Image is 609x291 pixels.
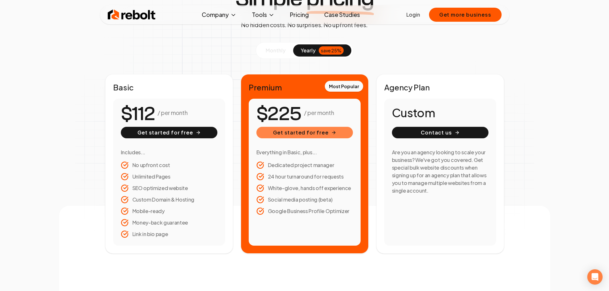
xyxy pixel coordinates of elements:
button: yearlysave 25% [293,44,351,57]
number-flow-react: $112 [121,100,155,128]
div: save 25% [319,46,344,55]
a: Pricing [285,8,314,21]
div: Open Intercom Messenger [587,269,603,285]
h3: Everything in Basic, plus... [256,149,353,156]
div: Most Popular [325,81,363,92]
li: Money-back guarantee [121,219,217,226]
h2: Agency Plan [384,82,496,92]
h3: Includes... [121,149,217,156]
button: Get started for free [121,127,217,138]
p: No hidden costs. No surprises. No upfront fees. [241,20,368,29]
li: Mobile-ready [121,207,217,215]
p: / per month [158,108,187,117]
h2: Premium [249,82,361,92]
li: Dedicated project manager [256,161,353,169]
a: Case Studies [319,8,365,21]
button: Get more business [429,8,502,22]
li: Unlimited Pages [121,173,217,180]
h1: Custom [392,106,488,119]
li: Link in bio page [121,230,217,238]
img: Rebolt Logo [108,8,156,21]
li: No upfront cost [121,161,217,169]
button: Tools [247,8,280,21]
h3: Are you an agency looking to scale your business? We've got you covered. Get special bulk website... [392,149,488,195]
h2: Basic [113,82,225,92]
li: SEO optimized website [121,184,217,192]
li: 24 hour turnaround for requests [256,173,353,180]
number-flow-react: $225 [256,100,301,128]
button: Get started for free [256,127,353,138]
button: Company [197,8,242,21]
span: yearly [301,47,316,54]
p: / per month [304,108,334,117]
li: Custom Domain & Hosting [121,196,217,203]
span: monthly [266,47,285,54]
li: Google Business Profile Optimizer [256,207,353,215]
button: monthly [258,44,293,57]
li: Social media posting (beta) [256,196,353,203]
li: White-glove, hands off experience [256,184,353,192]
a: Login [406,11,420,19]
button: Contact us [392,127,488,138]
